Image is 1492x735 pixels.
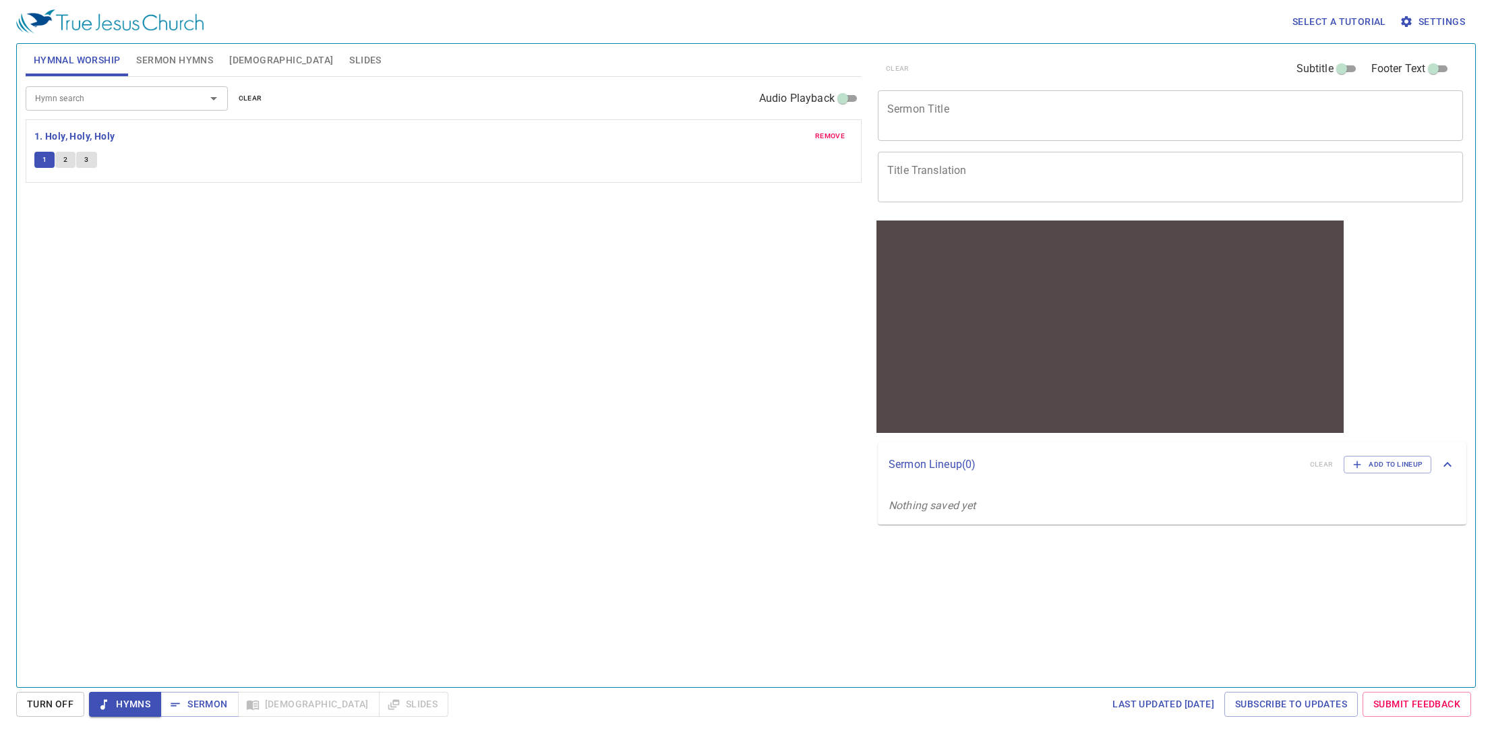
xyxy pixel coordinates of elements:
button: clear [231,90,270,107]
button: 1. Holy, Holy, Holy [34,128,117,145]
button: Open [204,89,223,108]
span: Turn Off [27,696,73,713]
iframe: from-child [872,216,1348,437]
span: Submit Feedback [1373,696,1460,713]
button: Sermon [160,692,238,717]
span: Subtitle [1296,61,1334,77]
div: Sermon Lineup(0)clearAdd to Lineup [878,442,1466,487]
a: Submit Feedback [1363,692,1471,717]
span: clear [239,92,262,105]
span: Hymns [100,696,150,713]
img: True Jesus Church [16,9,204,34]
b: 1. Holy, Holy, Holy [34,128,115,145]
span: Slides [349,52,381,69]
button: 3 [76,152,96,168]
span: [DEMOGRAPHIC_DATA] [229,52,333,69]
button: Add to Lineup [1344,456,1431,473]
span: 2 [63,154,67,166]
span: Footer Text [1371,61,1426,77]
span: Select a tutorial [1292,13,1386,30]
i: Nothing saved yet [889,499,976,512]
span: Hymnal Worship [34,52,121,69]
span: Subscribe to Updates [1235,696,1347,713]
span: 3 [84,154,88,166]
button: Turn Off [16,692,84,717]
button: remove [807,128,853,144]
span: Last updated [DATE] [1112,696,1214,713]
span: 1 [42,154,47,166]
a: Subscribe to Updates [1224,692,1358,717]
p: Sermon Lineup ( 0 ) [889,457,1299,473]
button: 2 [55,152,76,168]
button: 1 [34,152,55,168]
a: Last updated [DATE] [1107,692,1220,717]
span: Sermon [171,696,227,713]
span: Settings [1402,13,1465,30]
span: remove [815,130,845,142]
span: Add to Lineup [1352,459,1423,471]
span: Audio Playback [759,90,835,107]
button: Select a tutorial [1287,9,1392,34]
button: Settings [1397,9,1470,34]
span: Sermon Hymns [136,52,213,69]
button: Hymns [89,692,161,717]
